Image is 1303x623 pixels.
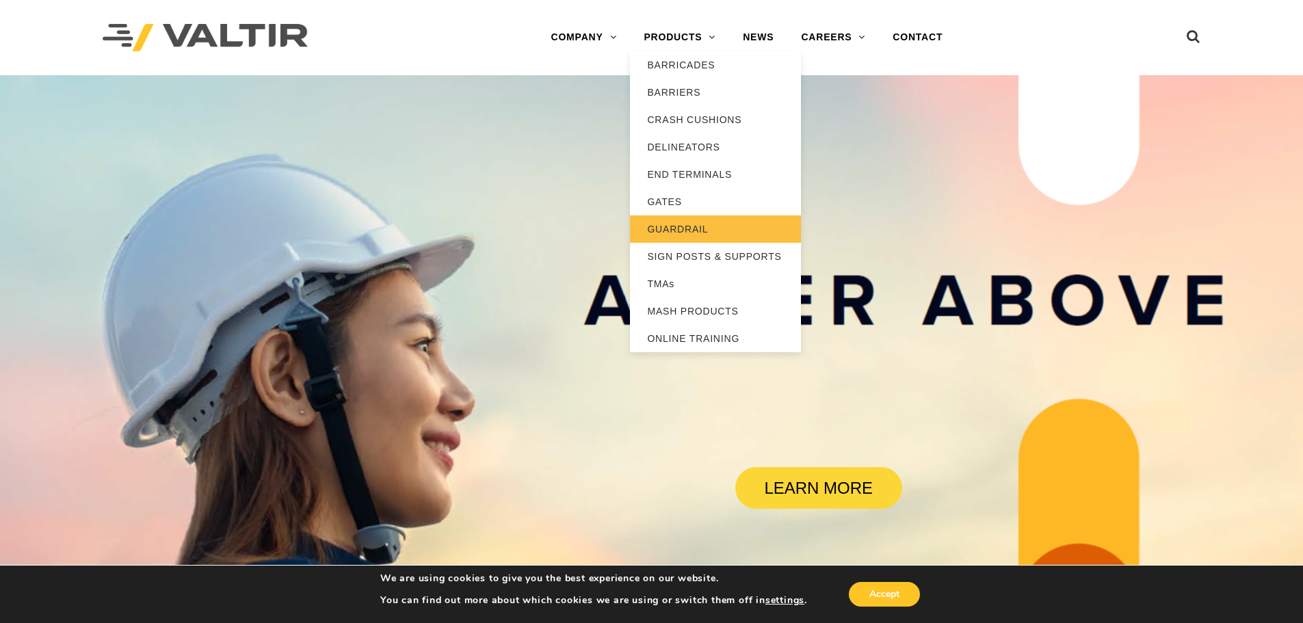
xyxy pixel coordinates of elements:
a: CRASH CUSHIONS [630,106,801,133]
p: You can find out more about which cookies we are using or switch them off in . [380,594,807,607]
button: settings [765,594,804,607]
a: BARRIERS [630,79,801,106]
a: GUARDRAIL [630,215,801,243]
a: PRODUCTS [630,24,729,51]
button: Accept [849,582,920,607]
img: Valtir [103,24,308,52]
p: We are using cookies to give you the best experience on our website. [380,572,807,585]
a: TMAs [630,270,801,297]
a: LEARN MORE [735,467,902,509]
a: COMPANY [537,24,630,51]
a: MASH PRODUCTS [630,297,801,325]
a: BARRICADES [630,51,801,79]
a: CONTACT [879,24,956,51]
a: ONLINE TRAINING [630,325,801,352]
a: CAREERS [787,24,879,51]
a: SIGN POSTS & SUPPORTS [630,243,801,270]
a: END TERMINALS [630,161,801,188]
a: NEWS [729,24,787,51]
a: GATES [630,188,801,215]
a: DELINEATORS [630,133,801,161]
